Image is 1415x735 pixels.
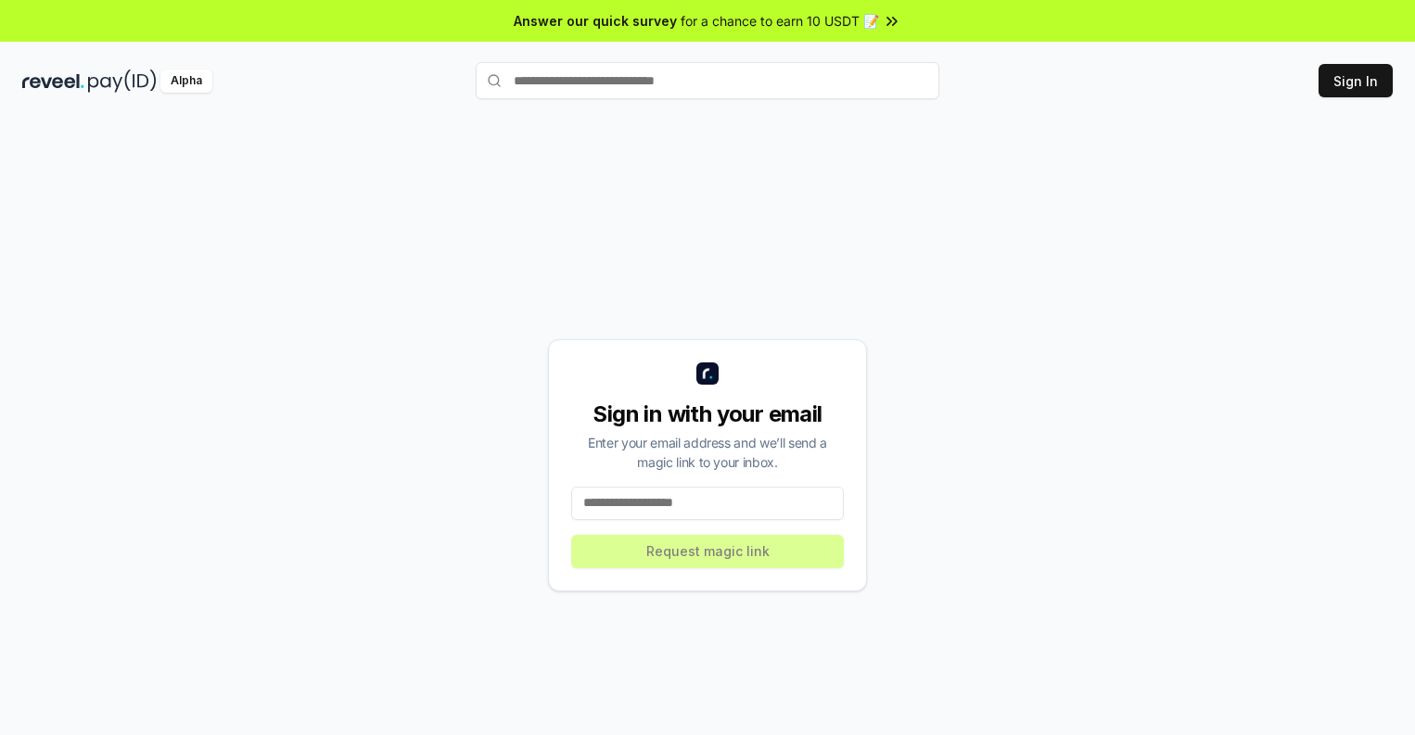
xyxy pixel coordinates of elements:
[696,362,719,385] img: logo_small
[1319,64,1393,97] button: Sign In
[22,70,84,93] img: reveel_dark
[681,11,879,31] span: for a chance to earn 10 USDT 📝
[88,70,157,93] img: pay_id
[571,399,844,429] div: Sign in with your email
[571,433,844,472] div: Enter your email address and we’ll send a magic link to your inbox.
[160,70,212,93] div: Alpha
[514,11,677,31] span: Answer our quick survey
